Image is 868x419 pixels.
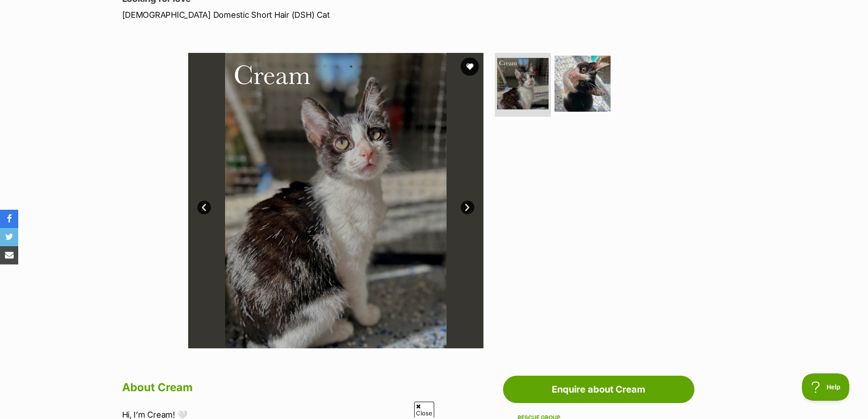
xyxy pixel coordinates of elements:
a: Prev [197,201,211,214]
button: favourite [461,57,479,76]
img: Photo of Cream [497,58,549,109]
img: Photo of Cream [555,56,611,112]
span: Close [414,402,434,418]
a: Enquire about Cream [503,376,694,403]
h2: About Cream [122,378,498,398]
iframe: Help Scout Beacon - Open [802,373,850,401]
a: Next [461,201,474,214]
img: Photo of Cream [188,53,483,348]
p: [DEMOGRAPHIC_DATA] Domestic Short Hair (DSH) Cat [122,9,508,21]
